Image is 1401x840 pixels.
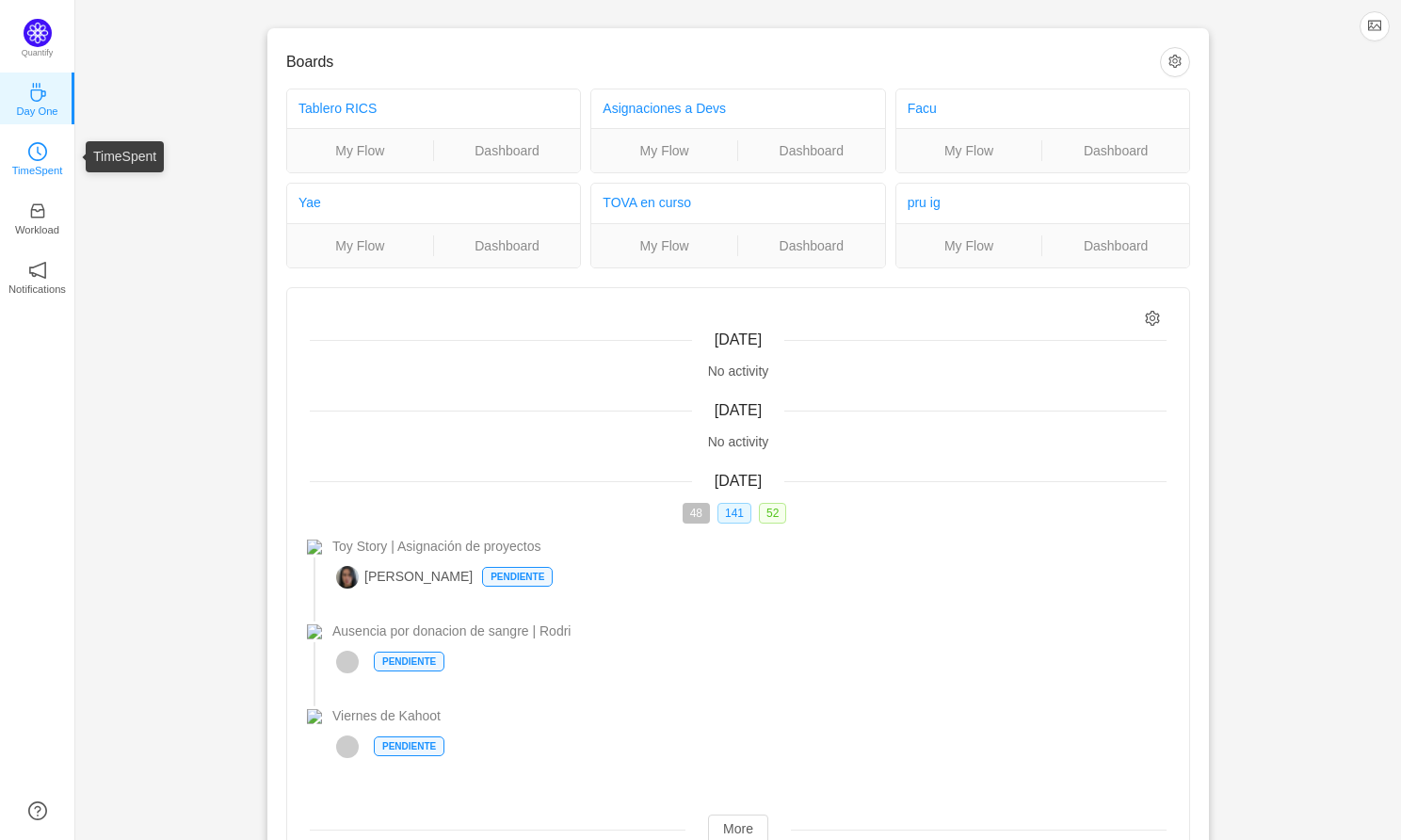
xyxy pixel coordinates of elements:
a: Dashboard [1042,235,1189,256]
a: Ausencia por donacion de sangre | Rodri [332,622,1167,641]
a: icon: clock-circleTimeSpent [28,148,47,167]
a: icon: coffeeDay One [28,89,47,107]
a: Dashboard [1042,140,1189,161]
button: icon: picture [1360,11,1390,41]
a: Toy Story | Asignación de proyectos [332,537,1167,557]
a: Dashboard [434,140,581,161]
p: Pendiente [375,737,443,755]
a: My Flow [896,140,1042,161]
span: 52 [759,503,786,524]
i: icon: setting [1145,311,1161,327]
a: icon: question-circle [28,801,47,820]
p: TimeSpent [12,162,63,179]
p: Pendiente [375,653,443,670]
p: Day One [16,103,57,120]
a: TOVA en curso [603,195,691,210]
p: Workload [15,221,59,238]
a: Dashboard [434,235,581,256]
a: pru ig [908,195,941,210]
a: Dashboard [738,235,885,256]
a: My Flow [896,235,1042,256]
span: Viernes de Kahoot [332,706,441,726]
h3: Boards [286,53,1160,72]
a: icon: inboxWorkload [28,207,47,226]
span: [DATE] [715,402,762,418]
i: icon: coffee [28,83,47,102]
div: No activity [310,362,1167,381]
span: [DATE] [715,473,762,489]
i: icon: inbox [28,202,47,220]
p: Notifications [8,281,66,298]
i: icon: clock-circle [28,142,47,161]
a: Asignaciones a Devs [603,101,726,116]
a: icon: notificationNotifications [28,267,47,285]
a: Tablero RICS [298,101,377,116]
p: Pendiente [483,568,552,586]
img: ES [336,566,359,589]
button: icon: setting [1160,47,1190,77]
span: Toy Story | Asignación de proyectos [332,537,541,557]
span: [PERSON_NAME] [336,566,473,589]
span: 48 [683,503,710,524]
a: Dashboard [738,140,885,161]
span: [DATE] [715,331,762,347]
p: Quantify [22,47,54,60]
span: Ausencia por donacion de sangre | Rodri [332,622,571,641]
a: Facu [908,101,937,116]
a: My Flow [591,235,737,256]
a: Yae [298,195,321,210]
a: My Flow [591,140,737,161]
span: 141 [717,503,751,524]
a: My Flow [287,235,433,256]
a: My Flow [287,140,433,161]
i: icon: notification [28,261,47,280]
img: Quantify [24,19,52,47]
div: No activity [310,432,1167,452]
a: Viernes de Kahoot [332,706,1167,726]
